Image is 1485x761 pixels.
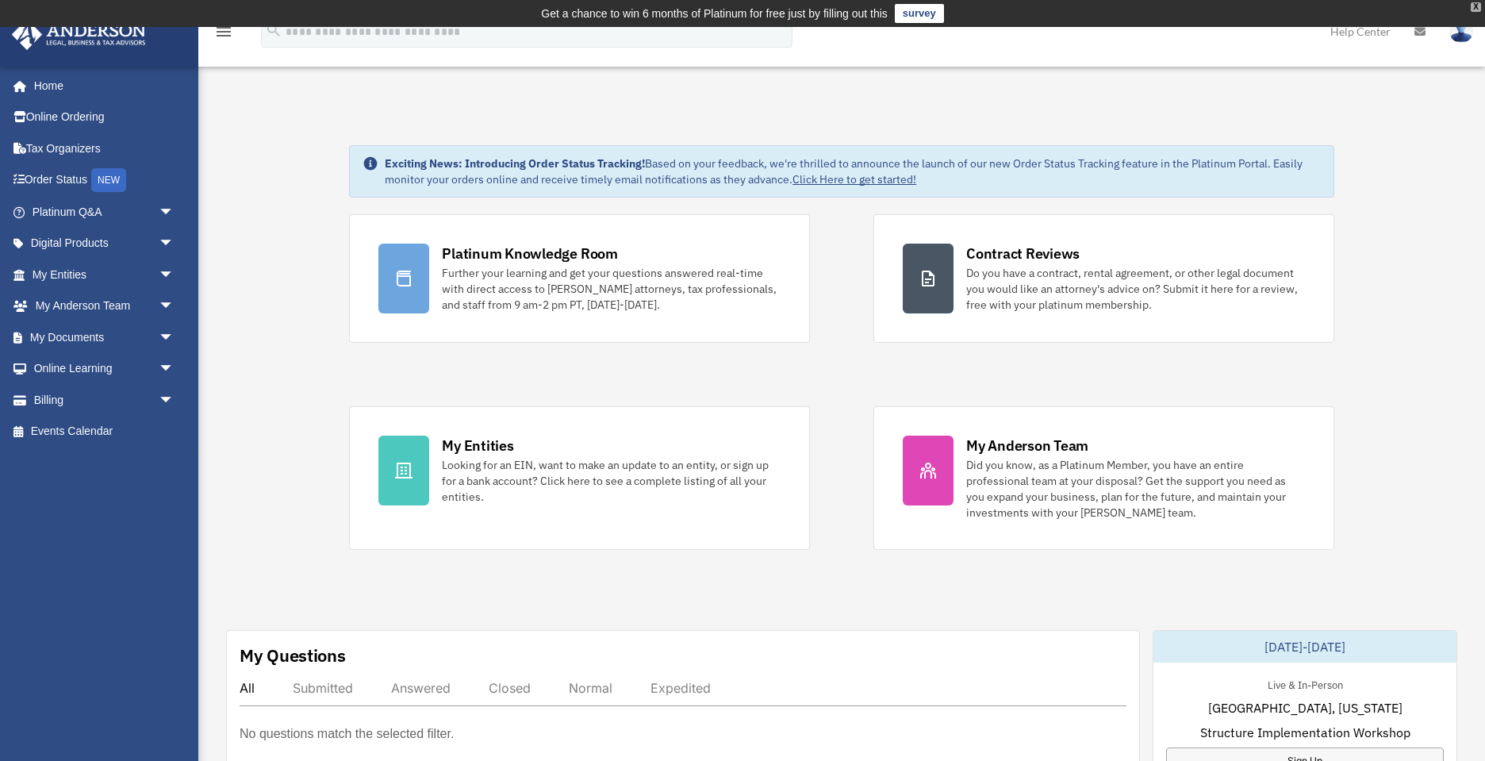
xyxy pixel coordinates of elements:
span: arrow_drop_down [159,228,190,260]
div: All [240,680,255,696]
a: Contract Reviews Do you have a contract, rental agreement, or other legal document you would like... [873,214,1334,343]
a: Click Here to get started! [792,172,916,186]
strong: Exciting News: Introducing Order Status Tracking! [385,156,645,171]
a: My Entities Looking for an EIN, want to make an update to an entity, or sign up for a bank accoun... [349,406,810,550]
span: arrow_drop_down [159,384,190,417]
div: Platinum Knowledge Room [442,244,618,263]
a: Order StatusNEW [11,164,198,197]
div: Answered [391,680,451,696]
p: No questions match the selected filter. [240,723,454,745]
div: Get a chance to win 6 months of Platinum for free just by filling out this [541,4,888,23]
img: Anderson Advisors Platinum Portal [7,19,151,50]
span: arrow_drop_down [159,259,190,291]
a: My Documentsarrow_drop_down [11,321,198,353]
a: Platinum Knowledge Room Further your learning and get your questions answered real-time with dire... [349,214,810,343]
a: Events Calendar [11,416,198,448]
div: My Anderson Team [966,436,1088,455]
a: Online Ordering [11,102,198,133]
a: Billingarrow_drop_down [11,384,198,416]
span: arrow_drop_down [159,196,190,229]
div: NEW [91,168,126,192]
span: arrow_drop_down [159,353,190,386]
div: [DATE]-[DATE] [1153,631,1456,663]
a: Online Learningarrow_drop_down [11,353,198,385]
div: Expedited [650,680,711,696]
i: menu [214,22,233,41]
a: My Entitiesarrow_drop_down [11,259,198,290]
a: Tax Organizers [11,133,198,164]
div: Submitted [293,680,353,696]
div: close [1471,2,1481,12]
a: Platinum Q&Aarrow_drop_down [11,196,198,228]
div: Did you know, as a Platinum Member, you have an entire professional team at your disposal? Get th... [966,457,1305,521]
div: My Entities [442,436,513,455]
a: survey [895,4,944,23]
div: Looking for an EIN, want to make an update to an entity, or sign up for a bank account? Click her... [442,457,781,505]
span: arrow_drop_down [159,290,190,323]
i: search [265,21,282,39]
div: Closed [489,680,531,696]
span: [GEOGRAPHIC_DATA], [US_STATE] [1208,698,1402,717]
div: Contract Reviews [966,244,1080,263]
span: arrow_drop_down [159,321,190,354]
div: Further your learning and get your questions answered real-time with direct access to [PERSON_NAM... [442,265,781,313]
div: Based on your feedback, we're thrilled to announce the launch of our new Order Status Tracking fe... [385,156,1321,187]
a: My Anderson Teamarrow_drop_down [11,290,198,322]
div: Do you have a contract, rental agreement, or other legal document you would like an attorney's ad... [966,265,1305,313]
a: Digital Productsarrow_drop_down [11,228,198,259]
a: menu [214,28,233,41]
img: User Pic [1449,20,1473,43]
div: My Questions [240,644,346,667]
a: Home [11,70,190,102]
div: Normal [569,680,612,696]
div: Live & In-Person [1255,675,1356,692]
a: My Anderson Team Did you know, as a Platinum Member, you have an entire professional team at your... [873,406,1334,550]
span: Structure Implementation Workshop [1200,723,1410,742]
